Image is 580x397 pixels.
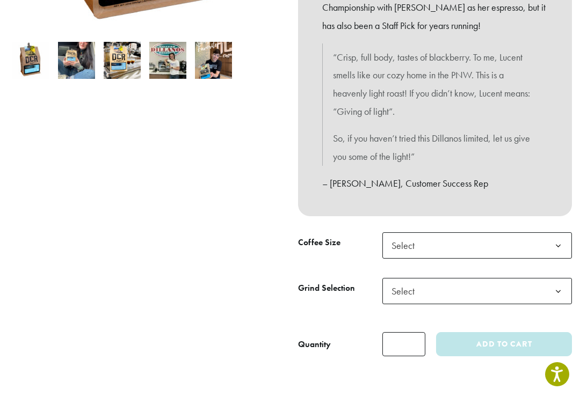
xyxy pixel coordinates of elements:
[104,42,141,79] img: Lucent - Image 3
[382,232,572,259] span: Select
[12,42,49,79] img: Lucent
[322,174,548,193] p: – [PERSON_NAME], Customer Success Rep
[298,338,331,351] div: Quantity
[195,42,232,79] img: Sams Favorite Dillanos Coffee
[387,235,425,256] span: Select
[333,48,537,121] p: “Crisp, full body, tastes of blackberry. To me, Lucent smells like our cozy home in the PNW. This...
[382,332,425,356] input: Product quantity
[382,278,572,304] span: Select
[58,42,95,79] img: Lucent - Image 2
[333,129,537,166] p: So, if you haven’t tried this Dillanos limited, let us give you some of the light!”
[298,235,382,251] label: Coffee Size
[387,281,425,302] span: Select
[436,332,572,356] button: Add to cart
[149,42,186,79] img: Tanner Burke picks Lucent 2021
[298,281,382,296] label: Grind Selection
